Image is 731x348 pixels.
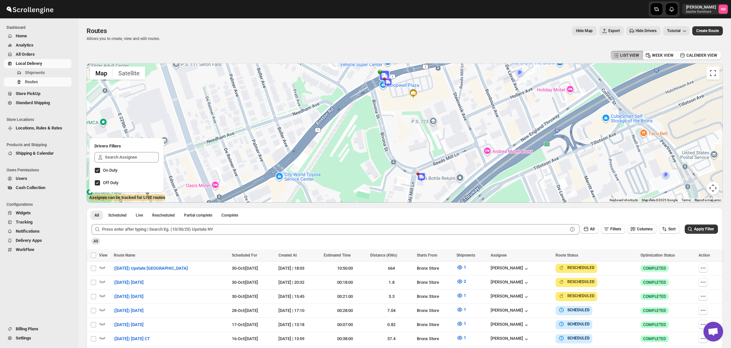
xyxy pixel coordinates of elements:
[110,277,148,288] button: ([DATE]) [DATE]
[370,336,413,342] div: 37.4
[417,265,453,272] div: Bronx Store
[453,290,470,301] button: 1
[7,202,74,207] span: Configurations
[491,294,530,300] button: [PERSON_NAME]
[682,4,728,14] button: User menu
[686,10,716,14] p: basha-furniture
[16,220,32,224] span: Tracking
[694,227,714,231] span: Apply Filter
[681,198,691,202] a: Terms (opens in new tab)
[324,336,366,342] div: 00:38:00
[232,308,258,313] span: 28-Oct | [DATE]
[110,305,148,316] button: ([DATE]) [DATE]
[643,266,666,271] span: COMPLETED
[601,224,625,234] button: Filters
[370,253,397,258] span: Distance (KMs)
[16,238,42,243] span: Delivery Apps
[608,28,620,33] span: Export
[114,293,144,300] span: ([DATE]) [DATE]
[5,1,54,17] img: ScrollEngine
[567,294,595,298] b: RESCHEDULED
[278,253,297,258] span: Created At
[90,67,113,80] button: Show street map
[136,213,143,218] span: Live
[556,253,578,258] span: Route Status
[278,336,320,342] div: [DATE] | 13:59
[232,266,258,271] span: 30-Oct | [DATE]
[88,194,110,203] img: Google
[491,253,507,258] span: Assignee
[663,26,690,35] button: Tutorial
[453,276,470,287] button: 2
[642,198,678,202] span: Map data ©2025 Google
[4,324,71,334] button: Billing Plans
[16,100,50,105] span: Standard Shipping
[89,194,165,201] label: Assignee can be tracked for LIVE routes
[668,227,676,231] span: Sort
[16,126,62,130] span: Locations, Rules & Rates
[4,218,71,227] button: Tracking
[692,26,723,35] button: Create Route
[453,304,470,315] button: 1
[558,307,590,313] button: SCHEDULED
[643,336,666,341] span: COMPLETED
[576,28,593,33] span: Hide Map
[94,213,99,218] span: All
[16,33,27,38] span: Home
[25,79,38,84] span: Routes
[16,176,27,181] span: Users
[567,322,590,326] b: SCHEDULED
[611,51,643,60] button: LIST VIEW
[108,213,127,218] span: Scheduled
[620,53,639,58] span: LIST VIEW
[558,293,595,299] button: RESCHEDULED
[16,52,35,57] span: All Orders
[278,307,320,314] div: [DATE] | 17:10
[659,224,680,234] button: Sort
[686,53,717,58] span: CALENDER VIEW
[16,326,38,331] span: Billing Plans
[114,265,188,272] span: ([DATE]) Upstate [GEOGRAPHIC_DATA]
[110,263,192,274] button: ([DATE]) Upstate [GEOGRAPHIC_DATA]
[643,51,678,60] button: WEEK VIEW
[324,265,366,272] div: 10:50:00
[464,265,466,270] span: 1
[103,180,118,185] span: Off Duty
[4,236,71,245] button: Delivery Apps
[491,265,530,272] div: [PERSON_NAME]
[417,321,453,328] div: Bronx Store
[491,308,530,314] button: [PERSON_NAME]
[16,151,54,156] span: Shipping & Calendar
[4,245,71,254] button: WorkFlow
[91,211,103,220] button: All routes
[370,307,413,314] div: 7.04
[278,265,320,272] div: [DATE] | 18:03
[643,280,666,285] span: COMPLETED
[278,293,320,300] div: [DATE] | 15:45
[99,253,108,258] span: View
[453,333,470,343] button: 1
[4,77,71,87] button: Routes
[417,293,453,300] div: Bronx Store
[558,335,590,341] button: SCHEDULED
[16,185,45,190] span: Cash Collection
[110,291,148,302] button: ([DATE]) [DATE]
[706,182,720,195] button: Map camera controls
[703,322,723,341] div: Open chat
[221,213,238,218] span: Complete
[558,279,595,285] button: RESCHEDULED
[16,210,31,215] span: Widgets
[105,152,159,163] input: Search Assignee
[4,183,71,192] button: Cash Collection
[16,61,42,66] span: Local Delivery
[4,124,71,133] button: Locations, Rules & Rates
[87,27,107,35] span: Routes
[558,264,595,271] button: RESCHEDULED
[16,247,34,252] span: WorkFlow
[4,41,71,50] button: Analytics
[114,336,150,342] span: ([DATE]) [DATE] CT
[637,227,653,231] span: Columns
[686,5,716,10] p: [PERSON_NAME]
[572,26,597,35] button: Map action label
